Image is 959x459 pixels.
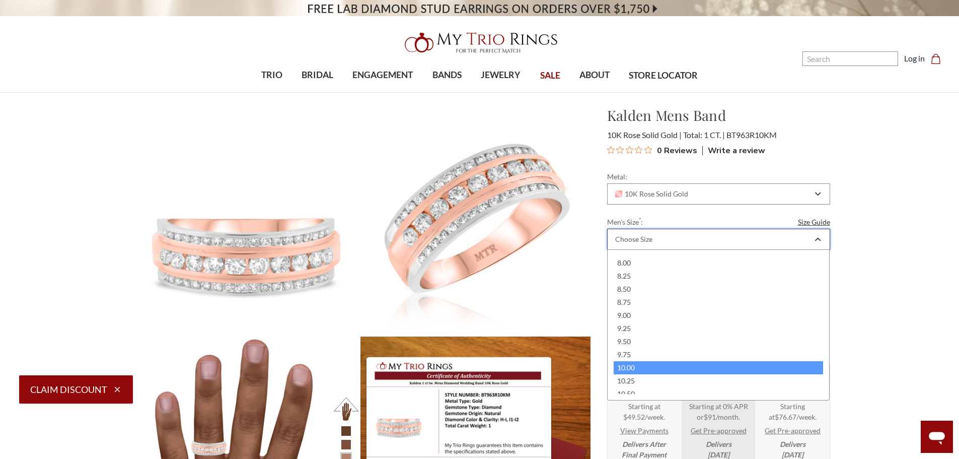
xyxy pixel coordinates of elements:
button: Rated 0 out of 5 stars from 0 reviews. Jump to reviews. [607,143,697,158]
span: $76.67/week [775,413,815,421]
button: submenu toggle [589,92,600,93]
img: Photo of Kalden 1 ct tw. Mens Diamond Wedding Band 10K Rose Gold [BT963RM] [130,105,360,335]
span: ENGAGEMENT [352,69,413,82]
span: SALE [540,69,560,82]
button: Claim Discount [19,375,133,404]
span: 10K Rose Solid Gold [607,130,682,140]
span: BANDS [432,69,462,82]
a: Log in [904,52,925,64]
label: Men's Size : [607,217,830,227]
h1: Kalden Mens Band [607,105,830,126]
div: 9.50 [614,335,824,348]
a: Size Guide [798,217,830,227]
a: TRIO [252,59,292,92]
div: Choose Size [615,235,652,243]
span: $91 [704,413,716,421]
a: My Trio Rings [278,27,681,59]
button: submenu toggle [496,92,506,93]
input: Search [802,51,898,66]
button: submenu toggle [313,92,323,93]
a: BANDS [423,59,471,92]
span: [DATE] [782,450,803,459]
div: 10.50 [614,387,824,401]
button: submenu toggle [267,92,277,93]
span: STORE LOCATOR [629,69,698,82]
a: BRIDAL [292,59,343,92]
a: Get Pre-approved [691,425,747,436]
a: ENGAGEMENT [343,59,422,92]
span: ABOUT [579,69,610,82]
div: 9.75 [614,348,824,361]
svg: cart.cart_preview [931,54,941,64]
div: 10.00 [614,361,824,374]
div: 8.00 [614,256,824,270]
span: BRIDAL [302,69,333,82]
a: STORE LOCATOR [619,59,707,92]
div: 8.25 [614,270,824,283]
span: Starting at 0% APR or /month. [685,401,752,422]
a: Get Pre-approved [765,425,821,436]
a: View Payments [620,425,669,436]
span: 10K Rose Solid Gold [615,190,689,198]
button: submenu toggle [442,92,452,93]
span: BT963R10KM [726,130,777,140]
div: 9.25 [614,322,824,335]
span: 0 Reviews [657,143,697,158]
img: My Trio Rings [399,27,560,59]
a: JEWELRY [471,59,530,92]
span: Starting at $49.52/week. [623,401,665,422]
img: Photo of Kalden 1 ct tw. Mens Diamond Wedding Band 10K Rose Gold [BT963RM] [360,105,591,334]
span: JEWELRY [481,69,521,82]
div: 8.50 [614,283,824,296]
a: Cart with 0 items [931,52,947,64]
a: ABOUT [570,59,619,92]
span: [DATE] [708,450,729,459]
span: TRIO [261,69,282,82]
div: 9.00 [614,309,824,322]
span: Starting at . [759,401,826,422]
button: submenu toggle [378,92,388,93]
label: Metal: [607,171,830,182]
div: Combobox [607,229,830,250]
span: Total: 1 CT. [683,130,725,140]
div: Combobox [607,183,830,205]
div: 10.25 [614,374,824,387]
div: Write a review [702,146,765,155]
a: SALE [530,59,569,92]
div: 8.75 [614,296,824,309]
